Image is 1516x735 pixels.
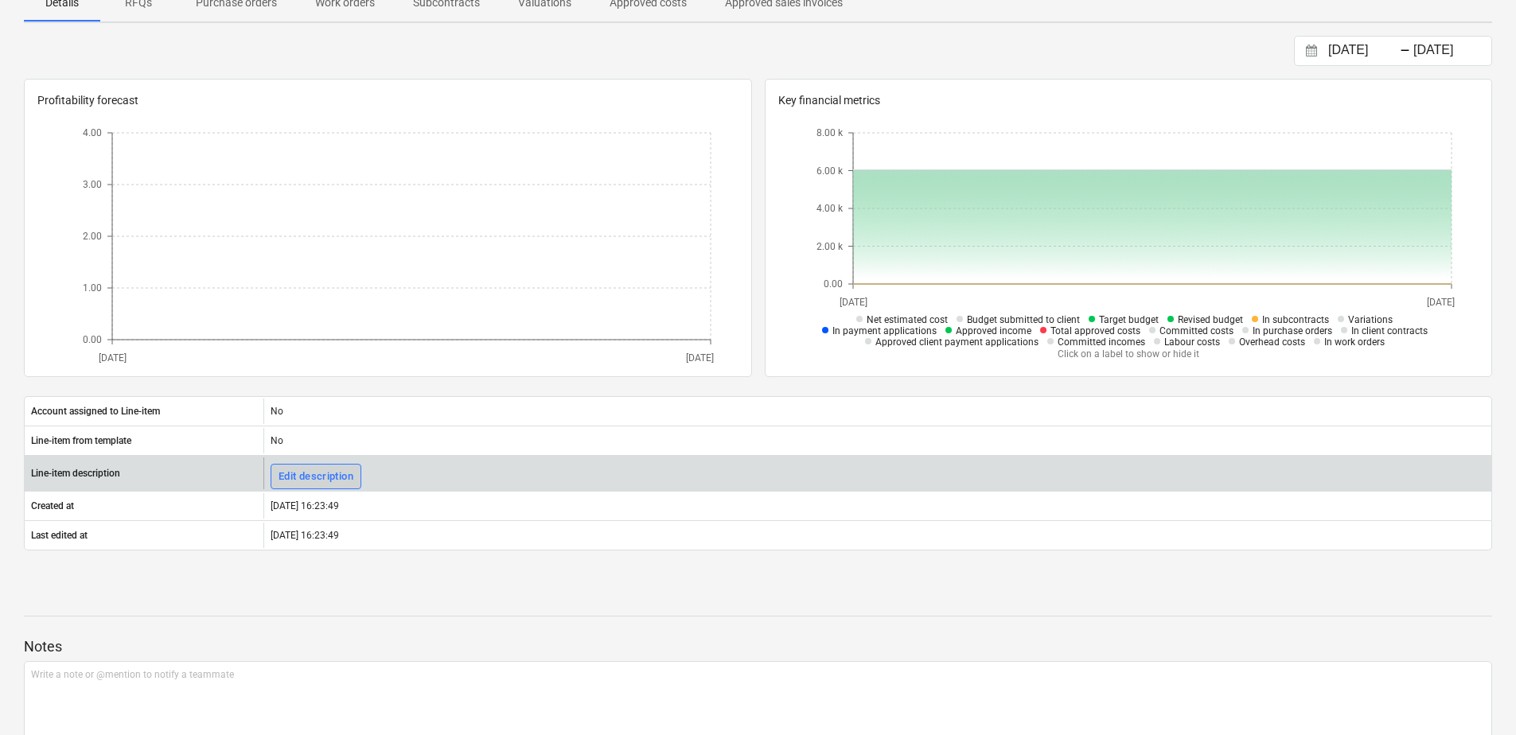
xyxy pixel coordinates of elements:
[83,180,102,191] tspan: 3.00
[24,637,1492,656] p: Notes
[832,325,937,336] span: In payment applications
[778,92,1479,109] p: Key financial metrics
[1427,297,1455,308] tspan: [DATE]
[1164,336,1220,348] span: Labour costs
[1410,40,1491,62] input: End Date
[31,405,160,418] p: Account assigned to Line-item
[83,335,102,346] tspan: 0.00
[1253,325,1332,336] span: In purchase orders
[875,336,1039,348] span: Approved client payment applications
[31,500,74,513] p: Created at
[956,325,1031,336] span: Approved income
[31,434,131,448] p: Line-item from template
[816,204,844,215] tspan: 4.00 k
[816,241,844,252] tspan: 2.00 k
[1239,336,1305,348] span: Overhead costs
[967,314,1080,325] span: Budget submitted to client
[1178,314,1243,325] span: Revised budget
[263,399,1491,424] div: No
[37,92,739,109] p: Profitability forecast
[31,467,120,480] p: Line-item description
[816,128,844,139] tspan: 8.00 k
[83,283,102,294] tspan: 1.00
[1351,325,1428,336] span: In client contracts
[83,231,102,243] tspan: 2.00
[263,428,1491,453] div: No
[1298,42,1325,60] button: Interact with the calendar and add the check-in date for your trip.
[99,352,127,364] tspan: [DATE]
[31,529,88,542] p: Last edited at
[1159,325,1233,336] span: Committed costs
[1325,40,1406,62] input: Start Date
[1348,314,1393,325] span: Variations
[1262,314,1329,325] span: In subcontracts
[805,348,1452,361] p: Click on a label to show or hide it
[1324,336,1385,348] span: In work orders
[1400,46,1410,56] div: -
[271,464,361,489] button: Edit description
[824,279,843,290] tspan: 0.00
[816,165,844,177] tspan: 6.00 k
[1058,336,1145,348] span: Committed incomes
[263,493,1491,519] div: [DATE] 16:23:49
[279,468,353,486] div: Edit description
[839,297,867,308] tspan: [DATE]
[83,128,102,139] tspan: 4.00
[867,314,948,325] span: Net estimated cost
[1050,325,1140,336] span: Total approved costs
[263,523,1491,548] div: [DATE] 16:23:49
[1436,659,1516,735] iframe: Chat Widget
[1099,314,1159,325] span: Target budget
[687,352,715,364] tspan: [DATE]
